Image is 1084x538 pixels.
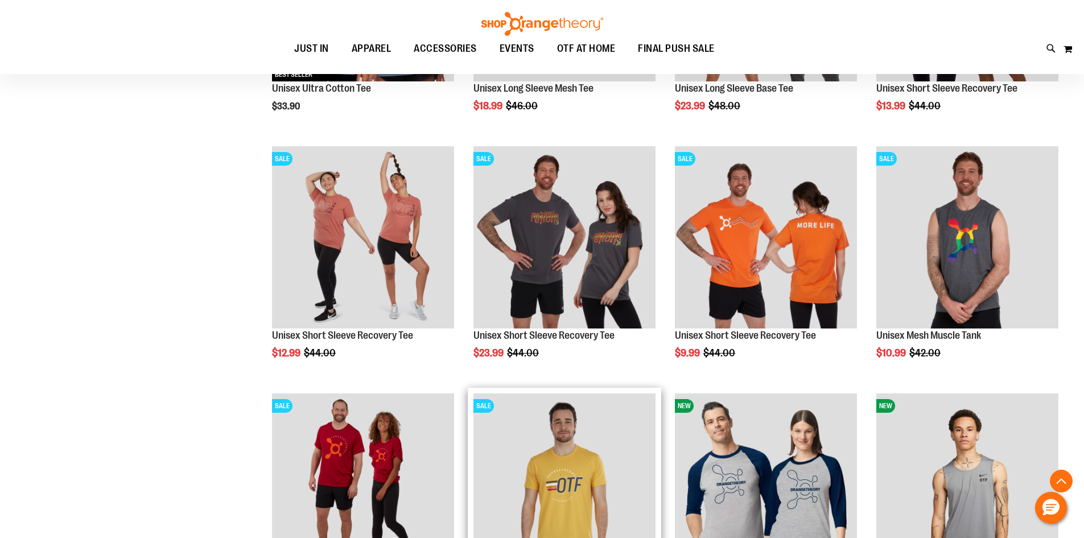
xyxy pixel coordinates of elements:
img: Product image for Unisex Mesh Muscle Tank [876,146,1058,328]
span: $18.99 [473,100,504,112]
span: ACCESSORIES [414,36,477,61]
a: Product image for Unisex Short Sleeve Recovery TeeSALE [675,146,857,330]
span: $48.00 [708,100,742,112]
span: SALE [675,152,695,166]
span: FINAL PUSH SALE [638,36,715,61]
span: BEST SELLER [272,68,315,81]
a: Unisex Short Sleeve Recovery Tee [272,330,413,341]
a: Product image for Unisex Short Sleeve Recovery TeeSALE [272,146,454,330]
a: OTF AT HOME [546,36,627,62]
span: OTF AT HOME [557,36,616,61]
a: Unisex Mesh Muscle Tank [876,330,981,341]
div: product [468,141,661,388]
span: JUST IN [294,36,329,61]
span: $42.00 [909,347,942,359]
span: $23.99 [473,347,505,359]
a: APPAREL [340,36,403,61]
div: product [871,141,1064,388]
a: Product image for Unisex Mesh Muscle TankSALE [876,146,1058,330]
span: APPAREL [352,36,391,61]
span: SALE [473,152,494,166]
a: Unisex Short Sleeve Recovery Tee [876,83,1017,94]
span: $12.99 [272,347,302,359]
span: SALE [272,152,292,166]
a: ACCESSORIES [402,36,488,62]
a: EVENTS [488,36,546,62]
span: $23.99 [675,100,707,112]
span: $9.99 [675,347,702,359]
a: JUST IN [283,36,340,62]
span: $10.99 [876,347,908,359]
a: Unisex Long Sleeve Mesh Tee [473,83,593,94]
span: $33.90 [272,101,302,112]
img: Product image for Unisex Short Sleeve Recovery Tee [473,146,656,328]
button: Hello, have a question? Let’s chat. [1035,492,1067,524]
span: $44.00 [703,347,737,359]
img: Product image for Unisex Short Sleeve Recovery Tee [272,146,454,328]
a: FINAL PUSH SALE [627,36,726,62]
span: NEW [675,399,694,413]
span: $44.00 [507,347,541,359]
a: Unisex Ultra Cotton Tee [272,83,371,94]
span: EVENTS [500,36,534,61]
span: NEW [876,399,895,413]
a: Unisex Short Sleeve Recovery Tee [675,330,816,341]
span: SALE [272,399,292,413]
span: $46.00 [506,100,539,112]
span: $44.00 [909,100,942,112]
span: $44.00 [304,347,337,359]
span: SALE [473,399,494,413]
img: Product image for Unisex Short Sleeve Recovery Tee [675,146,857,328]
a: Unisex Short Sleeve Recovery Tee [473,330,615,341]
button: Back To Top [1050,470,1073,492]
img: Shop Orangetheory [480,12,605,36]
a: Unisex Long Sleeve Base Tee [675,83,793,94]
a: Product image for Unisex Short Sleeve Recovery TeeSALE [473,146,656,330]
div: product [266,141,460,388]
div: product [669,141,863,388]
span: SALE [876,152,897,166]
span: $13.99 [876,100,907,112]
